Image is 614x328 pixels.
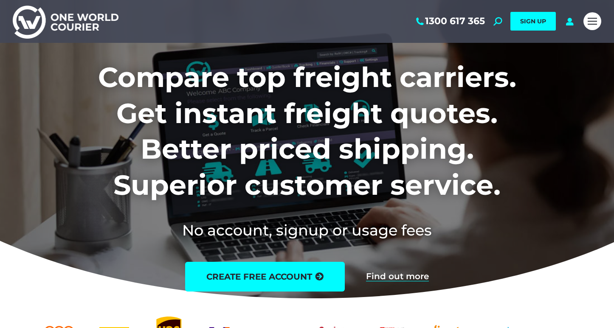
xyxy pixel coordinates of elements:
[185,262,345,292] a: create free account
[13,4,118,39] img: One World Courier
[414,16,485,27] a: 1300 617 365
[42,220,572,241] h2: No account, signup or usage fees
[583,12,601,30] a: Mobile menu icon
[520,17,546,25] span: SIGN UP
[366,272,429,281] a: Find out more
[510,12,556,31] a: SIGN UP
[42,59,572,203] h1: Compare top freight carriers. Get instant freight quotes. Better priced shipping. Superior custom...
